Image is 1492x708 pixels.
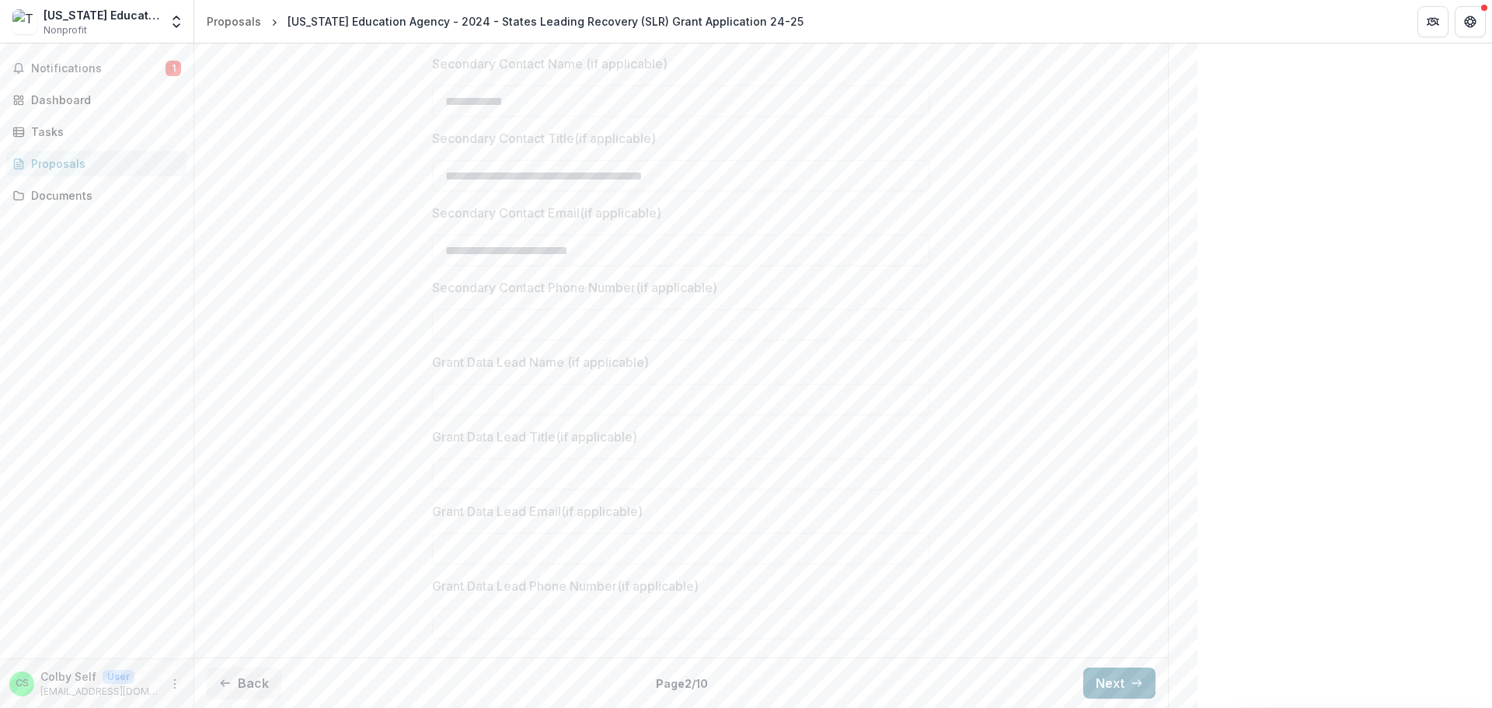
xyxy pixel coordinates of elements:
button: Notifications1 [6,56,187,81]
button: Next [1083,668,1156,699]
div: [US_STATE] Education Agency - 2024 - States Leading Recovery (SLR) Grant Application 24-25 [288,13,804,30]
p: Secondary Contact Title(if applicable) [432,129,656,148]
p: [EMAIL_ADDRESS][DOMAIN_NAME][US_STATE] [40,685,159,699]
a: Proposals [6,151,187,176]
span: Notifications [31,62,166,75]
p: Page 2 / 10 [656,675,708,692]
a: Documents [6,183,187,208]
p: Secondary Contact Name (if applicable) [432,54,668,73]
div: Colby Self [16,678,29,689]
p: Grant Data Lead Phone Number(if applicable) [432,577,699,595]
span: Nonprofit [44,23,87,37]
p: User [103,670,134,684]
button: Back [207,668,281,699]
p: Secondary Contact Email(if applicable) [432,204,661,222]
div: Tasks [31,124,175,140]
span: 1 [166,61,181,76]
button: Get Help [1455,6,1486,37]
button: Open entity switcher [166,6,187,37]
a: Proposals [200,10,267,33]
div: Proposals [31,155,175,172]
p: Grant Data Lead Name (if applicable) [432,353,649,371]
div: Proposals [207,13,261,30]
p: Secondary Contact Phone Number(if applicable) [432,278,717,297]
img: Texas Education Agency [12,9,37,34]
button: Partners [1417,6,1448,37]
div: Dashboard [31,92,175,108]
div: Documents [31,187,175,204]
p: Grant Data Lead Email(if applicable) [432,502,643,521]
a: Dashboard [6,87,187,113]
p: Grant Data Lead Title(if applicable) [432,427,637,446]
p: Colby Self [40,668,96,685]
div: [US_STATE] Education Agency [44,7,159,23]
a: Tasks [6,119,187,145]
button: More [166,675,184,693]
nav: breadcrumb [200,10,810,33]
